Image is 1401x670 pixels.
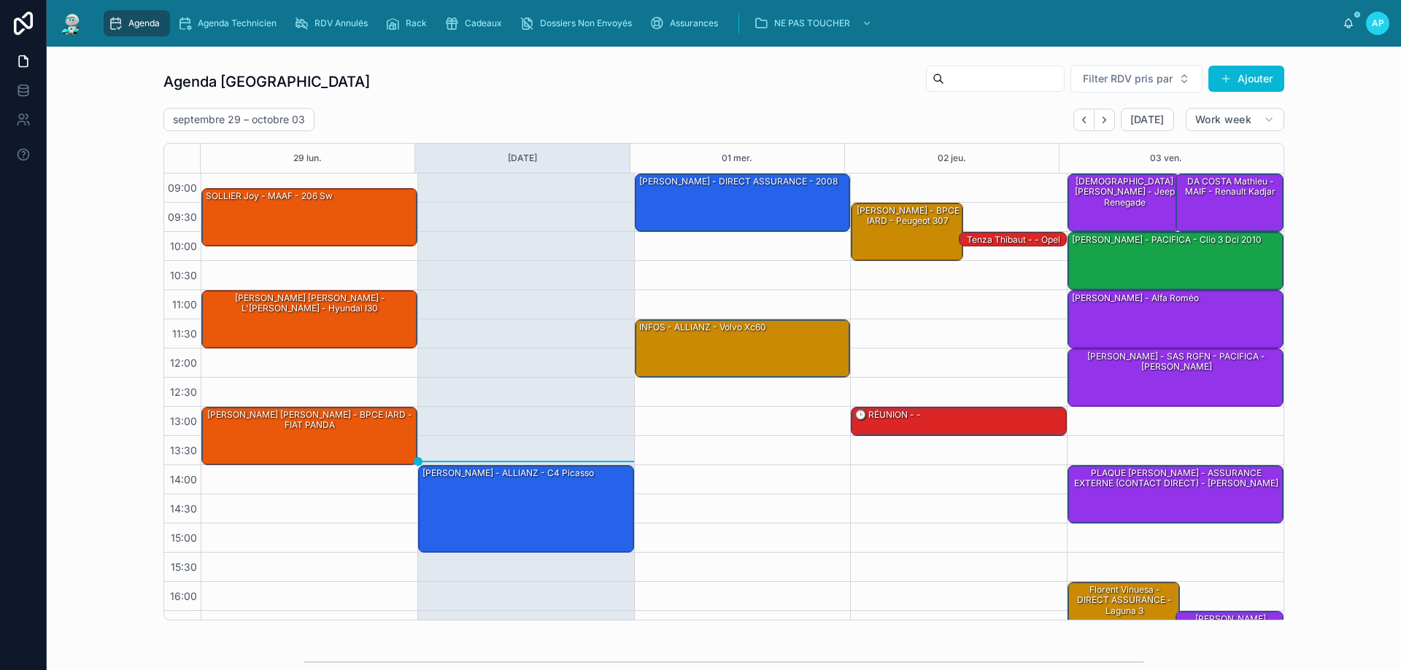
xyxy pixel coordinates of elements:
div: [PERSON_NAME] - PACIFICA - clio 3 dci 2010 [1070,233,1263,246]
span: Dossiers Non Envoyés [540,17,632,29]
div: [PERSON_NAME] [PERSON_NAME] - BPCE IARD - FIAT PANDA [202,408,417,464]
div: [PERSON_NAME] - alfa roméo [1068,291,1283,348]
img: App logo [58,12,85,35]
div: Tenza Thibaut - - Opel corsa [962,233,1065,257]
span: NE PAS TOUCHER [774,17,850,29]
div: SOLLIER Joy - MAAF - 206 sw [204,190,334,203]
span: 09:30 [164,211,201,223]
a: Dossiers Non Envoyés [515,10,642,36]
button: [DATE] [1121,108,1174,131]
span: 09:00 [164,182,201,194]
button: 03 ven. [1150,144,1182,173]
span: 13:00 [166,415,201,427]
div: [PERSON_NAME] - alfa roméo [1070,292,1200,305]
div: [PERSON_NAME] - DIRECT ASSURANCE - 2008 [636,174,850,231]
div: DA COSTA Mathieu - MAIF - Renault kadjar [1176,174,1283,231]
div: [PERSON_NAME] - BPCE IARD - Peugeot 307 [852,203,962,260]
div: [PERSON_NAME] - PACIFICA - clio 3 dci 2010 [1068,233,1283,289]
div: PLAQUE [PERSON_NAME] - ASSURANCE EXTERNE (CONTACT DIRECT) - [PERSON_NAME] [1070,467,1282,491]
span: 15:00 [167,531,201,544]
div: [PERSON_NAME] - ALLIANZ - c4 picasso [419,466,633,552]
span: Work week [1195,113,1251,126]
div: [PERSON_NAME] [PERSON_NAME] - MACIF - scenic renault [1176,612,1283,669]
span: Assurances [670,17,718,29]
span: 15:30 [167,561,201,573]
span: Rack [406,17,427,29]
div: 🕒 RÉUNION - - [852,408,1066,435]
button: Select Button [1070,65,1203,93]
span: Agenda [128,17,160,29]
span: 12:30 [166,386,201,398]
button: Ajouter [1208,66,1284,92]
div: SOLLIER Joy - MAAF - 206 sw [202,189,417,246]
span: 10:00 [166,240,201,252]
button: Back [1073,109,1095,131]
button: 02 jeu. [938,144,966,173]
div: [DEMOGRAPHIC_DATA] [PERSON_NAME] - Jeep renegade [1068,174,1179,231]
div: 🕒 RÉUNION - - [854,408,922,421]
a: Rack [381,10,437,36]
span: 14:30 [166,502,201,515]
div: scrollable content [96,7,1343,39]
h2: septembre 29 – octobre 03 [173,112,305,127]
a: Agenda Technicien [173,10,287,36]
a: Cadeaux [440,10,512,36]
div: PLAQUE [PERSON_NAME] - ASSURANCE EXTERNE (CONTACT DIRECT) - [PERSON_NAME] [1068,466,1283,523]
div: [PERSON_NAME] [PERSON_NAME] - BPCE IARD - FIAT PANDA [204,408,416,432]
div: Tenza Thibaut - - Opel corsa [960,233,1066,247]
div: INFOS - ALLIANZ - Volvo xc60 [636,320,850,377]
div: [PERSON_NAME] - BPCE IARD - Peugeot 307 [854,204,962,228]
div: [PERSON_NAME] - DIRECT ASSURANCE - 2008 [638,175,839,188]
div: Florent Vinuesa - DIRECT ASSURANCE - laguna 3 [1068,583,1179,639]
span: 13:30 [166,444,201,456]
div: [PERSON_NAME] [PERSON_NAME] - L'[PERSON_NAME] - Hyundai I30 [204,292,416,316]
div: [PERSON_NAME] [PERSON_NAME] - MACIF - scenic renault [1178,612,1282,647]
div: [PERSON_NAME] [PERSON_NAME] - L'[PERSON_NAME] - Hyundai I30 [202,291,417,348]
div: Florent Vinuesa - DIRECT ASSURANCE - laguna 3 [1070,583,1178,618]
span: 11:30 [169,327,201,340]
span: 11:00 [169,298,201,311]
button: 01 mer. [722,144,752,173]
button: [DATE] [508,144,537,173]
span: AP [1372,17,1384,29]
div: [PERSON_NAME] - SAS RGFN - PACIFICA - [PERSON_NAME] [1068,349,1283,406]
span: Agenda Technicien [198,17,277,29]
a: NE PAS TOUCHER [749,10,879,36]
button: 29 lun. [293,144,322,173]
div: DA COSTA Mathieu - MAIF - Renault kadjar [1178,175,1282,199]
button: Next [1095,109,1115,131]
span: [DATE] [1130,113,1165,126]
span: 10:30 [166,269,201,281]
h1: Agenda [GEOGRAPHIC_DATA] [163,71,370,92]
span: RDV Annulés [314,17,368,29]
span: 16:00 [166,590,201,602]
button: Work week [1186,108,1284,131]
a: Assurances [645,10,728,36]
span: Cadeaux [465,17,502,29]
div: [PERSON_NAME] - SAS RGFN - PACIFICA - [PERSON_NAME] [1070,350,1282,374]
a: RDV Annulés [290,10,378,36]
div: [PERSON_NAME] - ALLIANZ - c4 picasso [421,467,595,480]
span: 14:00 [166,473,201,486]
span: 16:30 [166,619,201,631]
div: [DEMOGRAPHIC_DATA] [PERSON_NAME] - Jeep renegade [1070,175,1178,209]
div: INFOS - ALLIANZ - Volvo xc60 [638,321,768,334]
span: 12:00 [166,357,201,369]
span: Filter RDV pris par [1083,71,1173,86]
a: Agenda [104,10,170,36]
